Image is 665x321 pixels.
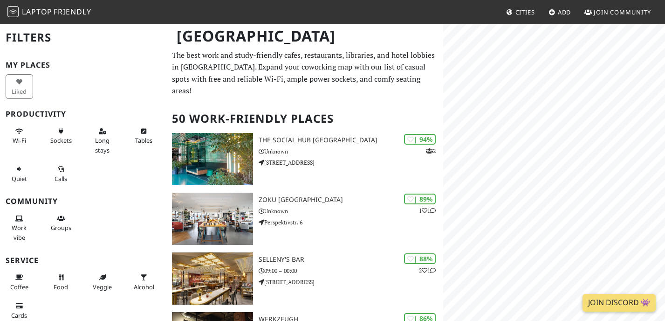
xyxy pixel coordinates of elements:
a: Join Discord 👾 [583,294,656,312]
span: Coffee [10,283,28,291]
span: Laptop [22,7,52,17]
a: Join Community [581,4,655,21]
h3: Zoku [GEOGRAPHIC_DATA] [259,196,443,204]
span: Quiet [12,174,27,183]
a: SELLENY'S Bar | 88% 21 SELLENY'S Bar 09:00 – 00:00 [STREET_ADDRESS] [166,252,444,305]
h3: Community [6,197,161,206]
button: Veggie [89,270,116,294]
span: Alcohol [134,283,154,291]
span: Power sockets [50,136,72,145]
span: Work-friendly tables [135,136,152,145]
a: Cities [502,4,539,21]
p: 2 1 [419,266,436,275]
img: The Social Hub Vienna [172,133,253,185]
p: 09:00 – 00:00 [259,266,443,275]
button: Work vibe [6,211,33,245]
span: Food [54,283,68,291]
a: LaptopFriendly LaptopFriendly [7,4,91,21]
h2: Filters [6,23,161,52]
a: Zoku Vienna | 89% 11 Zoku [GEOGRAPHIC_DATA] Unknown Perspektivstr. 6 [166,193,444,245]
p: 2 [426,147,436,155]
button: Quiet [6,161,33,186]
p: 1 1 [419,206,436,215]
button: Food [47,270,75,294]
div: | 94% [404,134,436,145]
a: Add [545,4,575,21]
span: Video/audio calls [55,174,67,183]
span: Long stays [95,136,110,154]
h3: Service [6,256,161,265]
p: [STREET_ADDRESS] [259,278,443,286]
p: Unknown [259,207,443,216]
span: Group tables [51,223,71,232]
button: Sockets [47,124,75,148]
p: The best work and study-friendly cafes, restaurants, libraries, and hotel lobbies in [GEOGRAPHIC_... [172,49,438,97]
img: LaptopFriendly [7,6,19,17]
span: Friendly [54,7,91,17]
span: Credit cards [11,311,27,320]
span: Join Community [594,8,651,16]
h3: SELLENY'S Bar [259,256,443,264]
h1: [GEOGRAPHIC_DATA] [169,23,442,49]
span: Veggie [93,283,112,291]
h3: My Places [6,61,161,70]
button: Coffee [6,270,33,294]
h3: The Social Hub [GEOGRAPHIC_DATA] [259,136,443,144]
div: | 88% [404,253,436,264]
h2: 50 Work-Friendly Places [172,105,438,133]
h3: Productivity [6,110,161,119]
p: [STREET_ADDRESS] [259,158,443,167]
span: Cities [515,8,535,16]
div: | 89% [404,194,436,204]
button: Wi-Fi [6,124,33,148]
img: Zoku Vienna [172,193,253,245]
button: Long stays [89,124,116,158]
span: People working [12,223,27,241]
p: Perspektivstr. 6 [259,218,443,227]
span: Add [558,8,571,16]
button: Groups [47,211,75,236]
button: Calls [47,161,75,186]
span: Stable Wi-Fi [13,136,26,145]
p: Unknown [259,147,443,156]
button: Alcohol [130,270,158,294]
a: The Social Hub Vienna | 94% 2 The Social Hub [GEOGRAPHIC_DATA] Unknown [STREET_ADDRESS] [166,133,444,185]
button: Tables [130,124,158,148]
img: SELLENY'S Bar [172,252,253,305]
